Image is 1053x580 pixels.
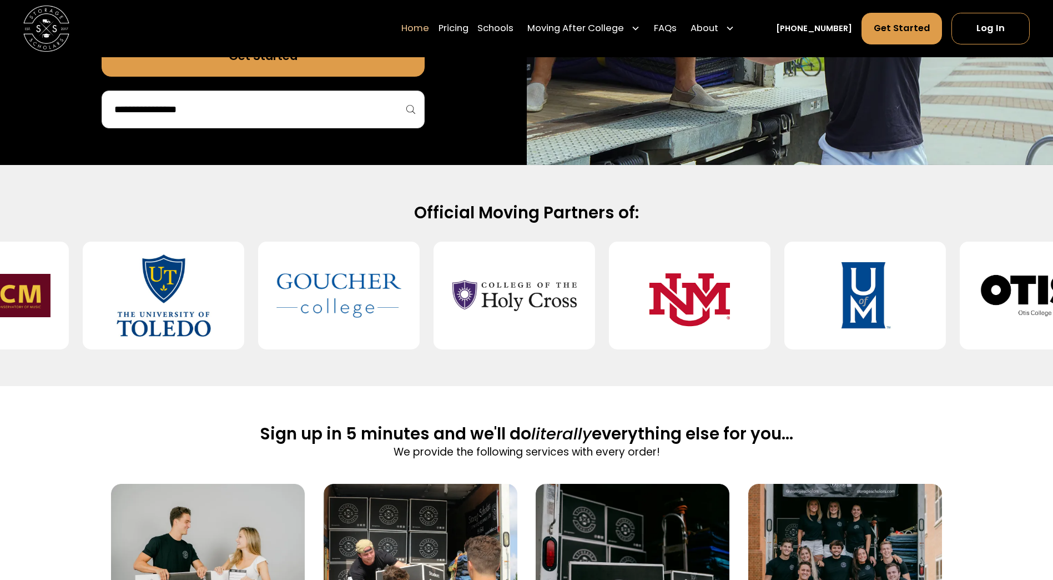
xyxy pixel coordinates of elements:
[401,13,429,45] a: Home
[260,423,793,444] h2: Sign up in 5 minutes and we'll do everything else for you...
[531,422,592,445] span: literally
[776,23,852,35] a: [PHONE_NUMBER]
[439,13,468,45] a: Pricing
[477,13,513,45] a: Schools
[260,444,793,460] p: We provide the following services with every order!
[523,13,645,45] div: Moving After College
[861,13,943,44] a: Get Started
[157,202,896,223] h2: Official Moving Partners of:
[686,13,739,45] div: About
[627,251,752,340] img: University of New Mexico
[276,251,401,340] img: Goucher College
[527,22,624,36] div: Moving After College
[951,13,1030,44] a: Log In
[691,22,718,36] div: About
[654,13,677,45] a: FAQs
[23,6,69,52] img: Storage Scholars main logo
[803,251,928,340] img: University of Memphis
[452,251,577,340] img: College of the Holy Cross
[101,251,226,340] img: University of Toledo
